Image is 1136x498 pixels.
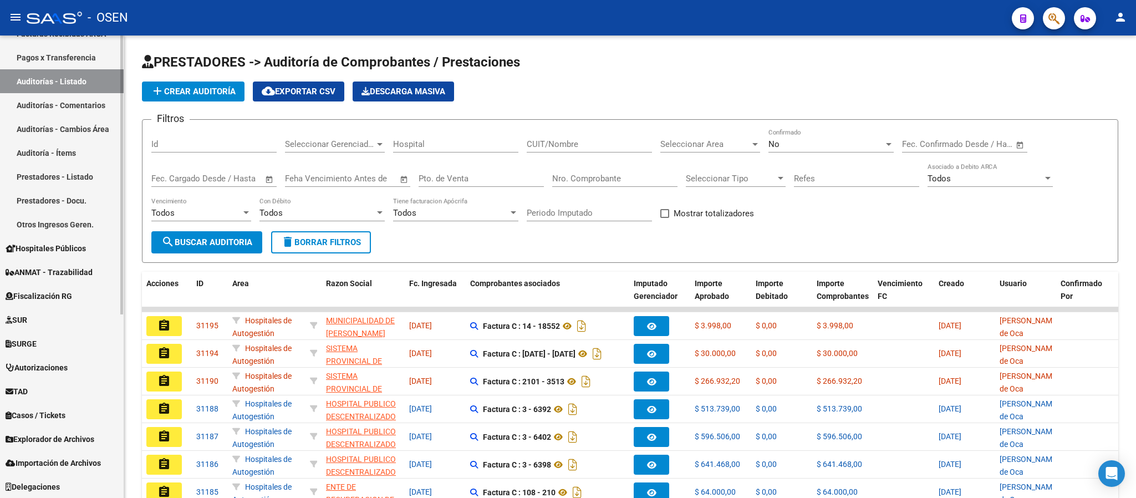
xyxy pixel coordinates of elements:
[409,377,432,385] span: [DATE]
[6,433,94,445] span: Explorador de Archivos
[1056,272,1117,321] datatable-header-cell: Confirmado Por
[939,321,961,330] span: [DATE]
[1000,427,1059,449] span: [PERSON_NAME] de Oca
[409,487,432,496] span: [DATE]
[196,349,218,358] span: 31194
[326,342,400,365] div: - 30691822849
[196,404,218,413] span: 31188
[939,404,961,413] span: [DATE]
[812,272,873,321] datatable-header-cell: Importe Comprobantes
[262,84,275,98] mat-icon: cloud_download
[483,322,560,331] strong: Factura C : 14 - 18552
[695,460,740,469] span: $ 641.468,00
[232,279,249,288] span: Area
[6,481,60,493] span: Delegaciones
[271,231,371,253] button: Borrar Filtros
[326,455,396,489] span: HOSPITAL PUBLICO DESCENTRALIZADO [PERSON_NAME]
[1114,11,1127,24] mat-icon: person
[206,174,260,184] input: Fecha fin
[409,460,432,469] span: [DATE]
[157,402,171,415] mat-icon: assignment
[483,460,551,469] strong: Factura C : 3 - 6398
[232,455,292,476] span: Hospitales de Autogestión
[1014,139,1027,151] button: Open calendar
[1000,399,1059,421] span: [PERSON_NAME] de Oca
[232,399,292,421] span: Hospitales de Autogestión
[6,314,27,326] span: SUR
[957,139,1011,149] input: Fecha fin
[629,272,690,321] datatable-header-cell: Imputado Gerenciador
[157,458,171,471] mat-icon: assignment
[1000,455,1059,476] span: [PERSON_NAME] de Oca
[483,405,551,414] strong: Factura C : 3 - 6392
[353,82,454,101] button: Descarga Masiva
[756,377,777,385] span: $ 0,00
[6,242,86,255] span: Hospitales Públicos
[196,487,218,496] span: 31185
[151,111,190,126] h3: Filtros
[88,6,128,30] span: - OSEN
[939,460,961,469] span: [DATE]
[817,487,858,496] span: $ 64.000,00
[405,272,466,321] datatable-header-cell: Fc. Ingresada
[690,272,751,321] datatable-header-cell: Importe Aprobado
[579,373,593,390] i: Descargar documento
[6,338,37,350] span: SURGE
[756,349,777,358] span: $ 0,00
[326,316,395,338] span: MUNICIPALIDAD DE [PERSON_NAME]
[878,279,923,301] span: Vencimiento FC
[232,427,292,449] span: Hospitales de Autogestión
[6,409,65,421] span: Casos / Tickets
[262,87,335,96] span: Exportar CSV
[574,317,589,335] i: Descargar documento
[695,321,731,330] span: $ 3.998,00
[253,82,344,101] button: Exportar CSV
[483,377,564,386] strong: Factura C : 2101 - 3513
[281,237,361,247] span: Borrar Filtros
[939,377,961,385] span: [DATE]
[6,457,101,469] span: Importación de Archivos
[695,279,729,301] span: Importe Aprobado
[326,372,382,406] span: SISTEMA PROVINCIAL DE SALUD
[768,139,780,149] span: No
[695,432,740,441] span: $ 596.506,00
[634,279,677,301] span: Imputado Gerenciador
[232,316,292,338] span: Hospitales de Autogestión
[142,82,244,101] button: Crear Auditoría
[1000,372,1059,393] span: [PERSON_NAME] de Oca
[695,404,740,413] span: $ 513.739,00
[281,235,294,248] mat-icon: delete
[817,321,853,330] span: $ 3.998,00
[756,487,777,496] span: $ 0,00
[566,456,580,474] i: Descargar documento
[939,349,961,358] span: [DATE]
[817,460,862,469] span: $ 641.468,00
[1000,279,1027,288] span: Usuario
[409,404,432,413] span: [DATE]
[398,173,411,186] button: Open calendar
[142,272,192,321] datatable-header-cell: Acciones
[196,377,218,385] span: 31190
[995,272,1056,321] datatable-header-cell: Usuario
[326,427,396,461] span: HOSPITAL PUBLICO DESCENTRALIZADO [PERSON_NAME]
[566,428,580,446] i: Descargar documento
[939,487,961,496] span: [DATE]
[590,345,604,363] i: Descargar documento
[483,488,556,497] strong: Factura C : 108 - 210
[751,272,812,321] datatable-header-cell: Importe Debitado
[674,207,754,220] span: Mostrar totalizadores
[326,453,400,476] div: - 30709490571
[192,272,228,321] datatable-header-cell: ID
[157,374,171,388] mat-icon: assignment
[6,290,72,302] span: Fiscalización RG
[146,279,179,288] span: Acciones
[928,174,951,184] span: Todos
[232,372,292,393] span: Hospitales de Autogestión
[6,266,93,278] span: ANMAT - Trazabilidad
[161,237,252,247] span: Buscar Auditoria
[817,349,858,358] span: $ 30.000,00
[566,400,580,418] i: Descargar documento
[326,279,372,288] span: Razon Social
[409,432,432,441] span: [DATE]
[326,399,396,434] span: HOSPITAL PUBLICO DESCENTRALIZADO [PERSON_NAME]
